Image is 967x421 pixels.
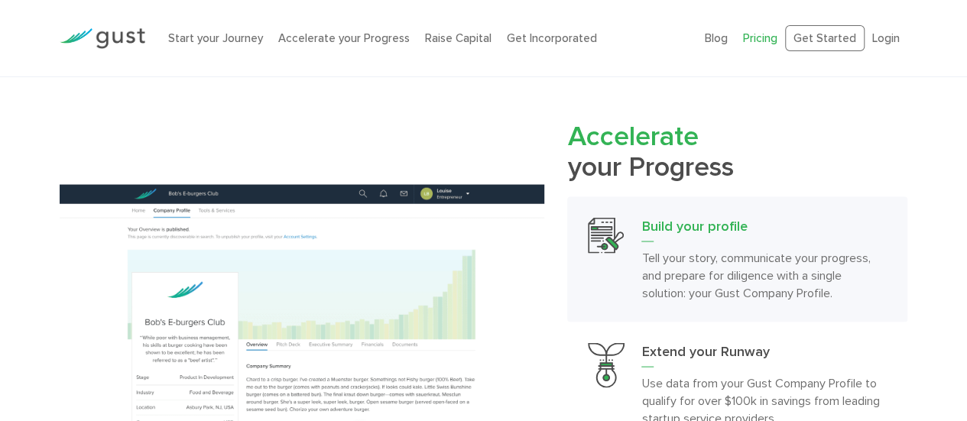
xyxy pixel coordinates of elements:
img: Extend Your Runway [588,342,624,387]
a: Start your Journey [168,31,263,45]
h2: your Progress [567,121,907,181]
a: Blog [705,31,728,45]
a: Raise Capital [425,31,492,45]
h3: Extend your Runway [641,342,886,367]
img: Gust Logo [60,28,145,49]
a: Get Incorporated [507,31,597,45]
a: Build Your ProfileBuild your profileTell your story, communicate your progress, and prepare for d... [567,196,907,322]
a: Accelerate your Progress [278,31,410,45]
a: Get Started [785,25,865,52]
p: Tell your story, communicate your progress, and prepare for diligence with a single solution: you... [641,248,886,301]
a: Pricing [743,31,777,45]
img: Build Your Profile [588,217,624,253]
h3: Build your profile [641,217,886,241]
a: Login [872,31,900,45]
span: Accelerate [567,120,698,153]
